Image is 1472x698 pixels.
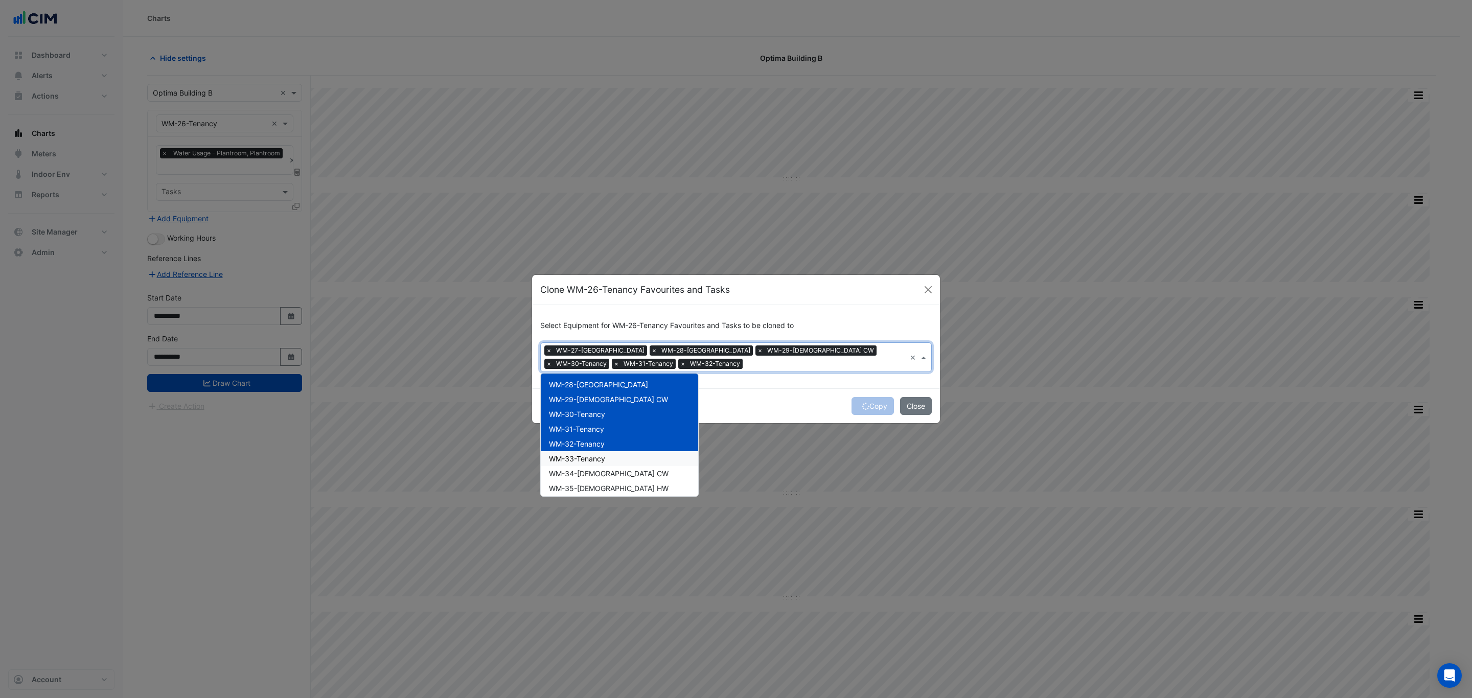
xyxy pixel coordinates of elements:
[544,359,554,369] span: ×
[549,484,669,493] span: WM-35-[DEMOGRAPHIC_DATA] HW
[612,359,621,369] span: ×
[755,345,765,356] span: ×
[910,352,918,363] span: Clear
[549,410,605,418] span: WM-30-Tenancy
[540,321,932,330] h6: Select Equipment for WM-26-Tenancy Favourites and Tasks to be cloned to
[554,359,609,369] span: WM-30-Tenancy
[541,374,698,496] div: Options List
[765,345,877,356] span: WM-29-[DEMOGRAPHIC_DATA] CW
[921,282,936,297] button: Close
[549,439,605,448] span: WM-32-Tenancy
[540,283,730,296] h5: Clone WM-26-Tenancy Favourites and Tasks
[544,345,554,356] span: ×
[687,359,743,369] span: WM-32-Tenancy
[554,345,647,356] span: WM-27-[GEOGRAPHIC_DATA]
[549,469,669,478] span: WM-34-[DEMOGRAPHIC_DATA] CW
[549,395,668,404] span: WM-29-[DEMOGRAPHIC_DATA] CW
[621,359,676,369] span: WM-31-Tenancy
[659,345,753,356] span: WM-28-[GEOGRAPHIC_DATA]
[1437,663,1462,688] div: Open Intercom Messenger
[650,345,659,356] span: ×
[549,425,604,433] span: WM-31-Tenancy
[549,454,605,463] span: WM-33-Tenancy
[678,359,687,369] span: ×
[549,380,648,389] span: WM-28-[GEOGRAPHIC_DATA]
[900,397,932,415] button: Close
